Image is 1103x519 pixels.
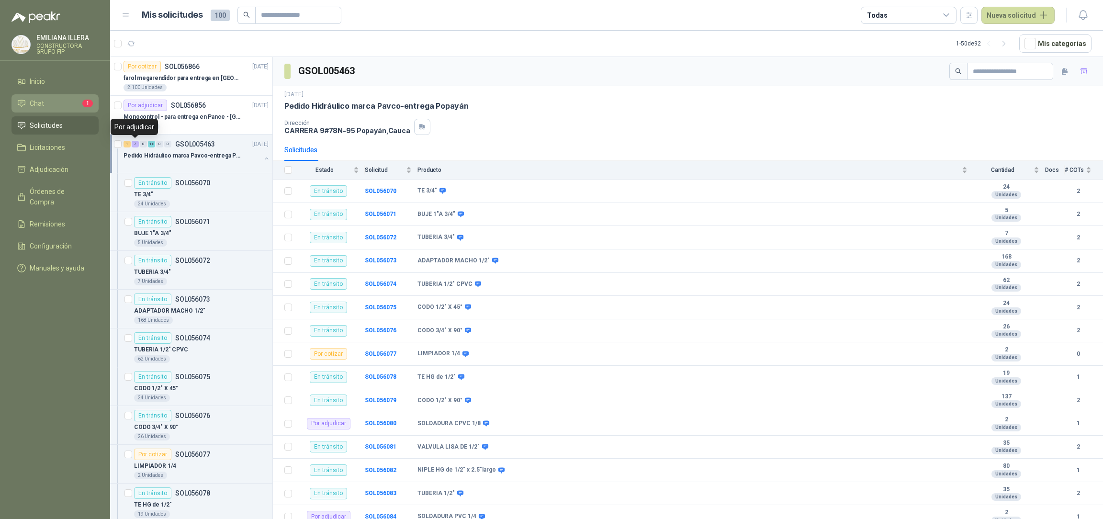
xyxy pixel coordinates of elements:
[417,187,437,195] b: TE 3/4"
[1065,372,1092,382] b: 1
[124,74,243,83] p: farol megarendidor para entrega en [GEOGRAPHIC_DATA]
[11,259,99,277] a: Manuales y ayuda
[310,302,347,313] div: En tránsito
[284,145,317,155] div: Solicitudes
[991,377,1021,385] div: Unidades
[36,43,99,55] p: CONSTRUCTORA GRUPO FIP
[417,161,973,180] th: Producto
[973,230,1039,237] b: 7
[110,290,272,328] a: En tránsitoSOL056073ADAPTADOR MACHO 1/2"168 Unidades
[1065,466,1092,475] b: 1
[284,90,304,99] p: [DATE]
[1065,489,1092,498] b: 2
[298,64,356,79] h3: GSOL005463
[11,138,99,157] a: Licitaciones
[1065,303,1092,312] b: 2
[991,237,1021,245] div: Unidades
[175,180,210,186] p: SOL056070
[134,433,170,440] div: 26 Unidades
[284,126,410,135] p: CARRERA 9#78N-95 Popayán , Cauca
[365,304,396,311] b: SOL056075
[417,490,455,497] b: TUBERIA 1/2"
[175,218,210,225] p: SOL056071
[310,209,347,220] div: En tránsito
[365,420,396,427] a: SOL056080
[991,214,1021,222] div: Unidades
[310,325,347,337] div: En tránsito
[1065,396,1092,405] b: 2
[417,257,490,265] b: ADAPTADOR MACHO 1/2"
[134,177,171,189] div: En tránsito
[973,393,1039,401] b: 137
[365,490,396,496] b: SOL056083
[365,281,396,287] a: SOL056074
[310,488,347,499] div: En tránsito
[11,182,99,211] a: Órdenes de Compra
[175,490,210,496] p: SOL056078
[252,62,269,71] p: [DATE]
[175,451,210,458] p: SOL056077
[956,36,1012,51] div: 1 - 50 de 92
[365,188,396,194] a: SOL056070
[973,277,1039,284] b: 62
[11,11,60,23] img: Logo peakr
[365,234,396,241] a: SOL056072
[973,486,1039,494] b: 35
[124,100,167,111] div: Por adjudicar
[310,232,347,243] div: En tránsito
[298,167,351,173] span: Estado
[30,98,44,109] span: Chat
[134,510,170,518] div: 19 Unidades
[298,161,365,180] th: Estado
[134,200,170,208] div: 24 Unidades
[417,466,496,474] b: NIPLE HG de 1/2" x 2.5"largo
[134,255,171,266] div: En tránsito
[11,72,99,90] a: Inicio
[12,35,30,54] img: Company Logo
[417,420,481,428] b: SOLDADURA CPVC 1/8
[134,306,205,316] p: ADAPTADOR MACHO 1/2"
[284,120,410,126] p: Dirección
[1019,34,1092,53] button: Mís categorías
[124,138,270,169] a: 1 7 0 18 0 0 GSOL005463[DATE] Pedido Hidráulico marca Pavco-entrega Popayán
[991,470,1021,478] div: Unidades
[981,7,1055,24] button: Nueva solicitud
[417,304,462,311] b: CODO 1/2" X 45°
[110,328,272,367] a: En tránsitoSOL056074TUBERIA 1/2" CPVC62 Unidades
[110,367,272,406] a: En tránsitoSOL056075CODO 1/2" X 45°24 Unidades
[11,116,99,135] a: Solicitudes
[175,373,210,380] p: SOL056075
[30,263,84,273] span: Manuales y ayuda
[134,268,171,277] p: TUBERIA 3/4"
[1065,326,1092,335] b: 2
[30,76,45,87] span: Inicio
[1065,167,1084,173] span: # COTs
[110,173,272,212] a: En tránsitoSOL056070TE 3/4"24 Unidades
[252,101,269,110] p: [DATE]
[175,257,210,264] p: SOL056072
[991,330,1021,338] div: Unidades
[365,443,396,450] a: SOL056081
[211,10,230,21] span: 100
[30,164,68,175] span: Adjudicación
[955,68,962,75] span: search
[82,100,93,107] span: 1
[134,384,178,393] p: CODO 1/2" X 45°
[310,255,347,267] div: En tránsito
[991,493,1021,501] div: Unidades
[310,464,347,476] div: En tránsito
[164,141,171,147] div: 0
[973,253,1039,261] b: 168
[365,161,417,180] th: Solicitud
[365,467,396,474] b: SOL056082
[310,348,347,360] div: Por cotizar
[30,120,63,131] span: Solicitudes
[142,8,203,22] h1: Mis solicitudes
[417,211,455,218] b: BUJE 1"A 3/4"
[417,234,455,241] b: TUBERIA 3/4"
[124,151,243,160] p: Pedido Hidráulico marca Pavco-entrega Popayán
[110,212,272,251] a: En tránsitoSOL056071BUJE 1"A 3/4"5 Unidades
